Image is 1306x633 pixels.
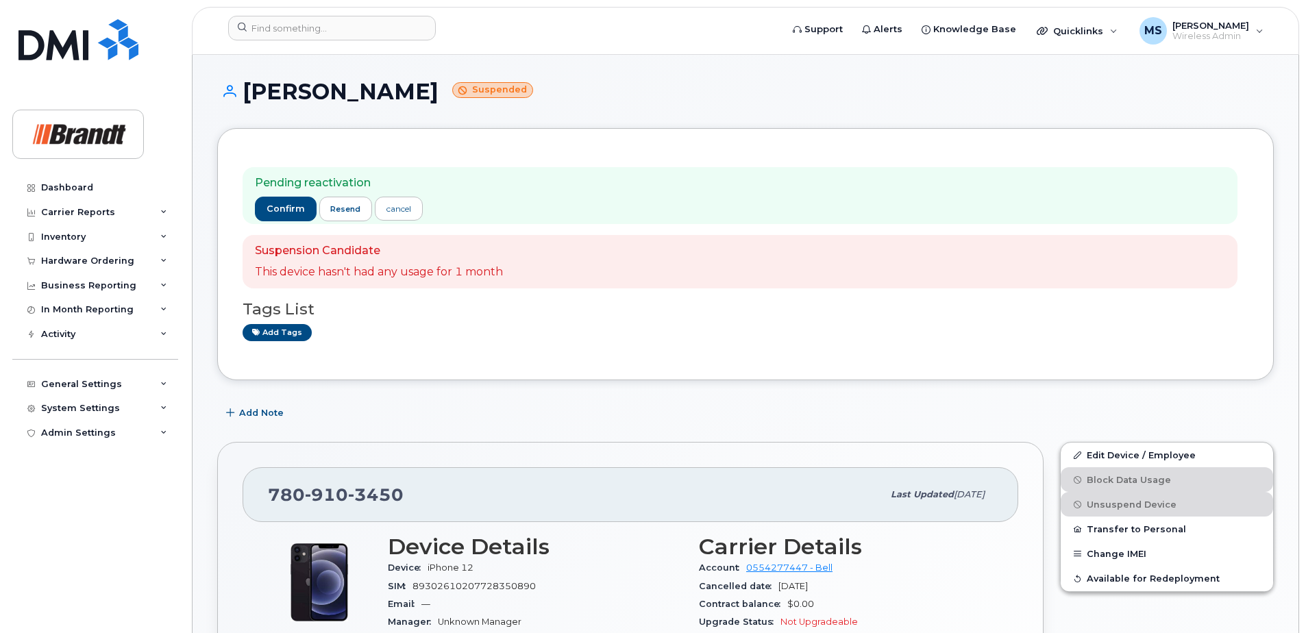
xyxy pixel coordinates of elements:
button: Available for Redeployment [1061,566,1273,591]
span: Device [388,562,428,573]
span: 780 [268,484,404,505]
h3: Device Details [388,534,682,559]
span: Cancelled date [699,581,778,591]
span: [DATE] [778,581,808,591]
p: Suspension Candidate [255,243,503,259]
span: Account [699,562,746,573]
img: iPhone_12.jpg [278,541,360,623]
button: Add Note [217,401,295,425]
span: 3450 [348,484,404,505]
span: Unknown Manager [438,617,521,627]
span: 910 [305,484,348,505]
span: — [421,599,430,609]
span: Unsuspend Device [1087,499,1176,510]
span: confirm [267,203,305,215]
small: Suspended [452,82,533,98]
p: This device hasn't had any usage for 1 month [255,264,503,280]
a: Add tags [243,324,312,341]
h1: [PERSON_NAME] [217,79,1274,103]
span: Email [388,599,421,609]
span: Last updated [891,489,954,499]
span: $0.00 [787,599,814,609]
button: resend [319,197,373,221]
p: Pending reactivation [255,175,423,191]
span: Manager [388,617,438,627]
button: Unsuspend Device [1061,492,1273,517]
span: 89302610207728350890 [412,581,536,591]
span: Available for Redeployment [1087,573,1220,584]
h3: Tags List [243,301,1248,318]
span: Add Note [239,406,284,419]
span: Contract balance [699,599,787,609]
a: cancel [375,197,423,221]
span: resend [330,203,360,214]
a: 0554277447 - Bell [746,562,833,573]
div: cancel [386,203,411,215]
a: Edit Device / Employee [1061,443,1273,467]
span: iPhone 12 [428,562,473,573]
span: Upgrade Status [699,617,780,627]
button: Block Data Usage [1061,467,1273,492]
span: SIM [388,581,412,591]
h3: Carrier Details [699,534,994,559]
button: confirm [255,197,317,221]
span: [DATE] [954,489,985,499]
button: Change IMEI [1061,541,1273,566]
span: Not Upgradeable [780,617,858,627]
button: Transfer to Personal [1061,517,1273,541]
